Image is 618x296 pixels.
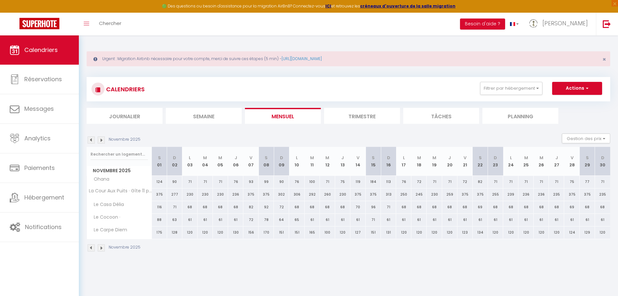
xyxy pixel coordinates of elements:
[442,176,457,188] div: 71
[182,201,198,213] div: 68
[503,147,518,176] th: 24
[534,226,549,238] div: 120
[218,155,222,161] abbr: M
[228,188,243,200] div: 236
[442,226,457,238] div: 120
[99,20,121,27] span: Chercher
[341,155,344,161] abbr: J
[488,214,503,226] div: 61
[88,176,112,183] span: Ohana
[411,147,427,176] th: 18
[518,176,534,188] div: 71
[442,201,457,213] div: 68
[350,201,366,213] div: 70
[350,214,366,226] div: 61
[335,147,350,176] th: 13
[25,223,62,231] span: Notifications
[198,226,213,238] div: 120
[595,201,610,213] div: 68
[564,214,579,226] div: 61
[305,214,320,226] div: 61
[448,155,451,161] abbr: J
[518,201,534,213] div: 68
[603,20,611,28] img: logout
[152,147,167,176] th: 01
[325,3,331,9] a: ICI
[243,176,259,188] div: 93
[457,147,473,176] th: 21
[167,188,182,200] div: 277
[381,176,396,188] div: 113
[403,155,405,161] abbr: L
[473,176,488,188] div: 82
[296,155,298,161] abbr: L
[427,201,442,213] div: 68
[366,176,381,188] div: 184
[381,201,396,213] div: 71
[366,226,381,238] div: 151
[503,176,518,188] div: 71
[274,147,289,176] th: 09
[203,155,207,161] abbr: M
[503,201,518,213] div: 68
[366,214,381,226] div: 71
[24,105,54,113] span: Messages
[457,226,473,238] div: 123
[518,226,534,238] div: 120
[259,214,274,226] div: 78
[213,147,228,176] th: 05
[482,108,558,124] li: Planning
[460,19,505,30] button: Besoin d'aide ?
[360,3,455,9] a: créneaux d'ouverture de la salle migration
[473,188,488,200] div: 375
[167,147,182,176] th: 02
[243,214,259,226] div: 72
[488,188,503,200] div: 255
[19,18,59,29] img: Super Booking
[432,155,436,161] abbr: M
[265,155,268,161] abbr: S
[564,201,579,213] div: 69
[289,214,304,226] div: 65
[524,13,596,35] a: ... [PERSON_NAME]
[387,155,390,161] abbr: D
[539,155,543,161] abbr: M
[198,188,213,200] div: 230
[396,226,411,238] div: 120
[305,147,320,176] th: 11
[109,136,140,143] p: Novembre 2025
[586,155,589,161] abbr: S
[24,75,62,83] span: Réservations
[552,82,602,95] button: Actions
[534,176,549,188] div: 71
[243,226,259,238] div: 156
[473,226,488,238] div: 134
[335,201,350,213] div: 68
[289,226,304,238] div: 151
[213,214,228,226] div: 61
[457,188,473,200] div: 375
[534,188,549,200] div: 236
[457,201,473,213] div: 68
[259,188,274,200] div: 375
[488,226,503,238] div: 120
[427,176,442,188] div: 71
[94,13,126,35] a: Chercher
[403,108,479,124] li: Tâches
[289,188,304,200] div: 306
[396,188,411,200] div: 250
[167,214,182,226] div: 63
[542,19,588,27] span: [PERSON_NAME]
[259,176,274,188] div: 99
[580,147,595,176] th: 29
[555,155,558,161] abbr: J
[396,201,411,213] div: 68
[259,201,274,213] div: 92
[595,176,610,188] div: 71
[87,166,151,175] span: Novembre 2025
[518,147,534,176] th: 25
[442,214,457,226] div: 61
[167,226,182,238] div: 128
[580,188,595,200] div: 375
